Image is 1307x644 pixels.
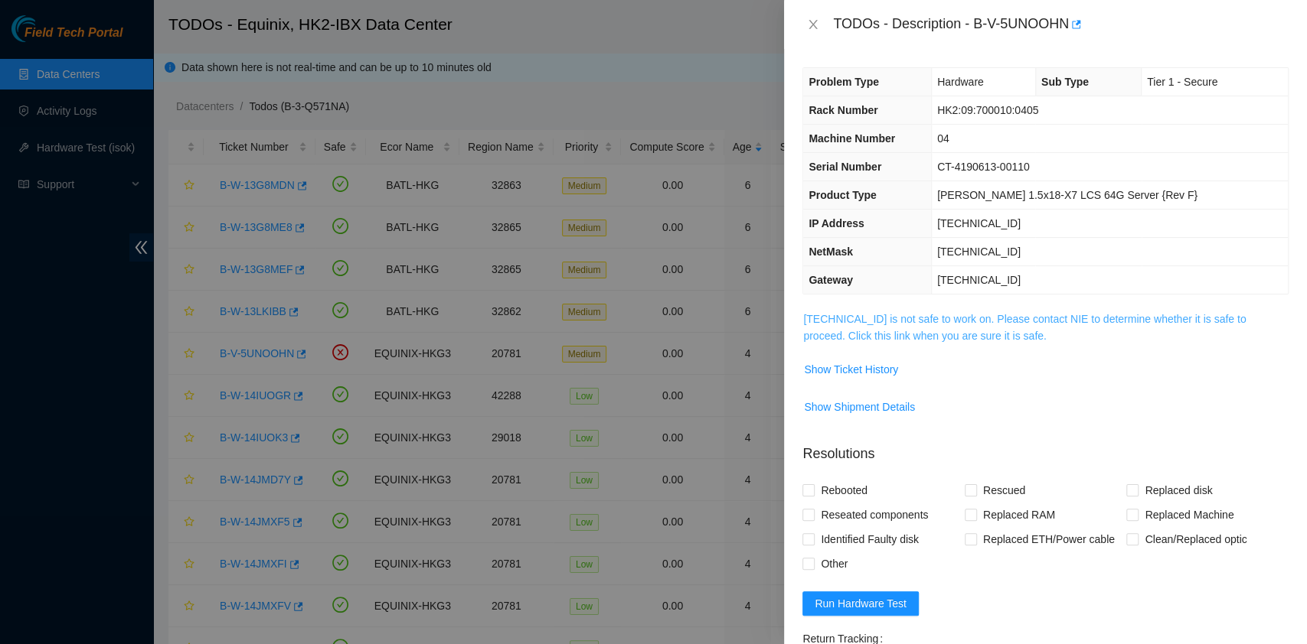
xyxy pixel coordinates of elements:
span: Identified Faulty disk [815,527,925,551]
span: IP Address [809,217,864,229]
span: Rebooted [815,478,874,503]
span: Gateway [809,274,853,286]
span: Other [815,551,854,576]
span: 04 [937,132,949,145]
p: Resolutions [802,431,1289,464]
span: [PERSON_NAME] 1.5x18-X7 LCS 64G Server {Rev F} [937,189,1198,201]
button: Run Hardware Test [802,591,919,616]
span: Replaced disk [1139,478,1218,503]
button: Close [802,18,824,32]
span: Tier 1 - Secure [1147,76,1217,88]
span: Run Hardware Test [815,595,907,612]
span: Rescued [977,478,1031,503]
span: Serial Number [809,161,881,173]
span: HK2:09:700010:0405 [937,104,1038,116]
span: Reseated components [815,503,934,527]
span: [TECHNICAL_ID] [937,217,1021,229]
span: Sub Type [1041,76,1089,88]
span: CT-4190613-00110 [937,161,1030,173]
a: [TECHNICAL_ID] is not safe to work on. Please contact NIE to determine whether it is safe to proc... [803,313,1246,342]
button: Show Ticket History [803,357,899,382]
span: close [807,18,819,31]
span: Replaced ETH/Power cable [977,527,1121,551]
span: Replaced RAM [977,503,1061,527]
span: [TECHNICAL_ID] [937,246,1021,258]
span: Rack Number [809,104,877,116]
span: Machine Number [809,132,895,145]
span: Show Ticket History [804,361,898,378]
span: NetMask [809,246,853,258]
span: Replaced Machine [1139,503,1240,527]
div: TODOs - Description - B-V-5UNOOHN [833,12,1289,37]
span: Product Type [809,189,876,201]
span: Hardware [937,76,984,88]
button: Show Shipment Details [803,395,916,419]
span: [TECHNICAL_ID] [937,274,1021,286]
span: Show Shipment Details [804,398,915,415]
span: Clean/Replaced optic [1139,527,1253,551]
span: Problem Type [809,76,879,88]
